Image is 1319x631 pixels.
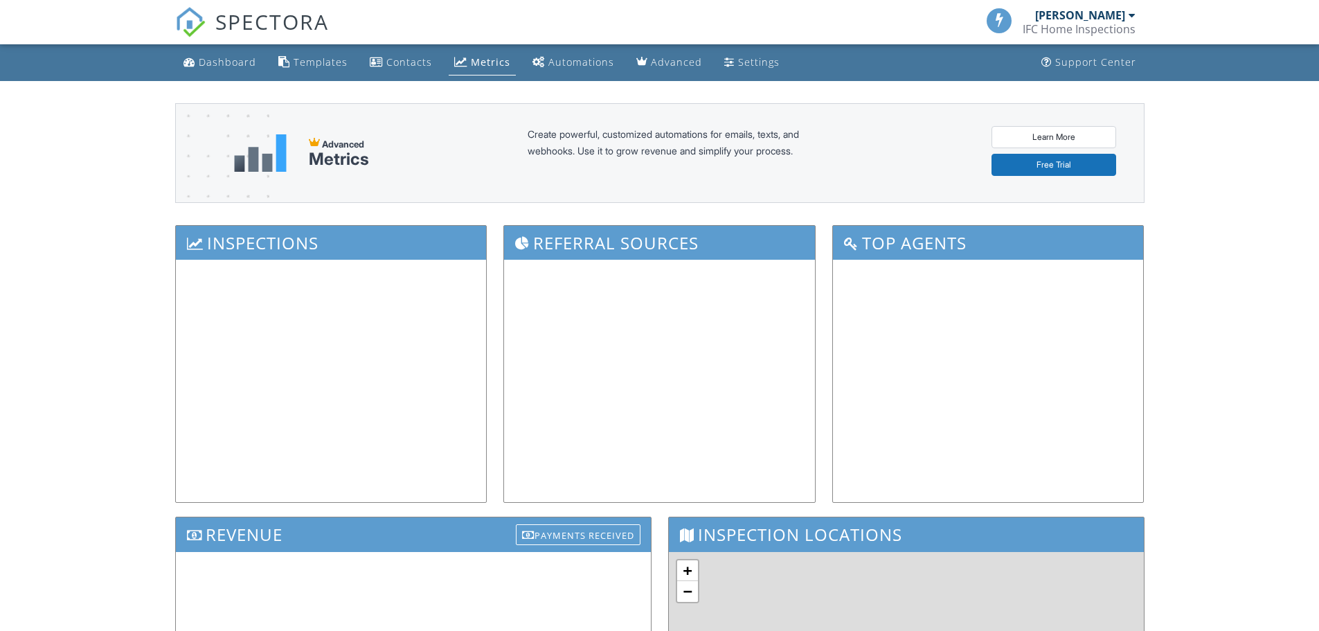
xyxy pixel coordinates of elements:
div: [PERSON_NAME] [1035,8,1125,22]
img: The Best Home Inspection Software - Spectora [175,7,206,37]
a: Automations (Basic) [527,50,620,75]
a: Zoom out [677,581,698,602]
span: Advanced [322,139,364,150]
h3: Revenue [176,517,651,551]
a: Contacts [364,50,438,75]
div: Templates [294,55,348,69]
a: Payments Received [516,521,640,544]
h3: Inspection Locations [669,517,1144,551]
a: Learn More [992,126,1116,148]
div: Support Center [1055,55,1136,69]
h3: Top Agents [833,226,1144,260]
a: Dashboard [178,50,262,75]
h3: Referral Sources [504,226,815,260]
div: Automations [548,55,614,69]
a: Support Center [1036,50,1142,75]
div: Metrics [309,150,369,169]
h3: Inspections [176,226,487,260]
span: SPECTORA [215,7,329,36]
img: metrics-aadfce2e17a16c02574e7fc40e4d6b8174baaf19895a402c862ea781aae8ef5b.svg [234,134,287,172]
div: Advanced [651,55,702,69]
a: Zoom in [677,560,698,581]
div: Create powerful, customized automations for emails, texts, and webhooks. Use it to grow revenue a... [528,126,832,180]
a: Metrics [449,50,516,75]
div: Metrics [471,55,510,69]
a: SPECTORA [175,19,329,48]
div: Dashboard [199,55,256,69]
img: advanced-banner-bg-f6ff0eecfa0ee76150a1dea9fec4b49f333892f74bc19f1b897a312d7a1b2ff3.png [176,104,269,257]
div: Payments Received [516,524,640,545]
a: Settings [719,50,785,75]
a: Templates [273,50,353,75]
div: Contacts [386,55,432,69]
a: Free Trial [992,154,1116,176]
a: Advanced [631,50,708,75]
div: IFC Home Inspections [1023,22,1136,36]
div: Settings [738,55,780,69]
